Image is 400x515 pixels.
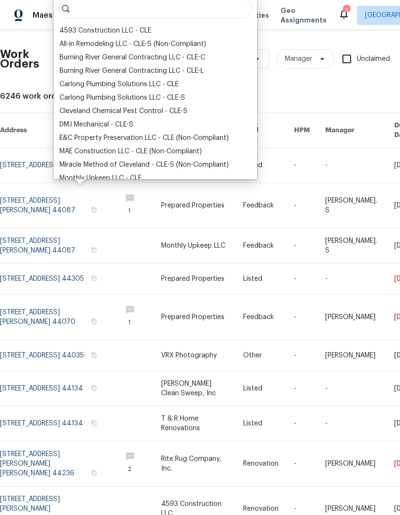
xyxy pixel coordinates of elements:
[153,406,235,441] td: T & R Home Renovations
[59,80,178,89] div: Carlong Plumbing Solutions LLC - CLE
[59,39,206,49] div: All-in Remodeling LLC - CLE-S (Non-Compliant)
[285,54,312,64] span: Manager
[235,183,286,229] td: Feedback
[286,183,318,229] td: -
[318,148,387,183] td: -
[90,206,98,214] button: Copy Address
[343,6,350,15] div: 1
[235,295,286,340] td: Feedback
[59,93,185,103] div: Carlong Plumbing Solutions LLC - CLE-S
[59,133,229,143] div: E&C Property Preservation LLC - CLE (Non-Compliant)
[153,371,235,406] td: [PERSON_NAME] Clean Sweep, Inc
[286,371,318,406] td: -
[153,441,235,487] td: Rite Rug Company, Inc.
[318,441,387,487] td: [PERSON_NAME]
[318,295,387,340] td: [PERSON_NAME]
[59,160,229,170] div: Miracle Method of Cleveland - CLE-S (Non-Compliant)
[235,263,286,295] td: Listed
[235,371,286,406] td: Listed
[286,340,318,371] td: -
[90,469,98,477] button: Copy Address
[318,229,387,263] td: [PERSON_NAME]. S
[286,229,318,263] td: -
[286,441,318,487] td: -
[286,148,318,183] td: -
[59,26,151,35] div: 4593 Construction LLC - CLE
[90,351,98,359] button: Copy Address
[318,406,387,441] td: -
[90,274,98,283] button: Copy Address
[153,340,235,371] td: VRX Photography
[357,54,390,64] span: Unclaimed
[318,340,387,371] td: [PERSON_NAME]
[235,148,286,183] td: Listed
[286,263,318,295] td: -
[286,113,318,148] th: HPM
[235,340,286,371] td: Other
[59,66,204,76] div: Burning River General Contracting LLC - CLE-L
[235,229,286,263] td: Feedback
[90,317,98,326] button: Copy Address
[286,295,318,340] td: -
[153,295,235,340] td: Prepared Properties
[235,441,286,487] td: Renovation
[33,11,64,20] span: Maestro
[286,406,318,441] td: -
[90,384,98,392] button: Copy Address
[59,147,202,156] div: MAE Construction LLC - CLE (Non-Compliant)
[59,120,133,129] div: DMJ Mechanical - CLE-S
[90,246,98,254] button: Copy Address
[59,53,205,62] div: Burning River General Contracting LLC - CLE-C
[235,113,286,148] th: Kind
[318,183,387,229] td: [PERSON_NAME]. S
[153,183,235,229] td: Prepared Properties
[153,263,235,295] td: Prepared Properties
[90,419,98,427] button: Copy Address
[318,371,387,406] td: -
[318,113,387,148] th: Manager
[59,173,141,183] div: Monthly Upkeep LLC - CLE
[235,406,286,441] td: Listed
[318,263,387,295] td: -
[153,229,235,263] td: Monthly Upkeep LLC
[281,6,327,25] span: Geo Assignments
[59,106,188,116] div: Cleveland Chemical Pest Control - CLE-S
